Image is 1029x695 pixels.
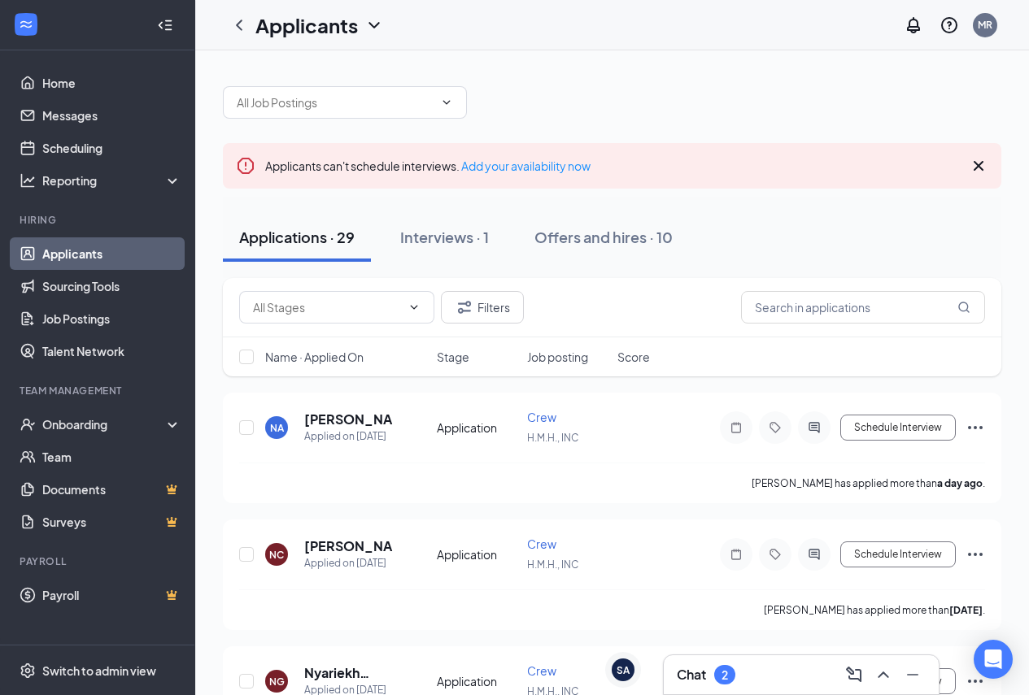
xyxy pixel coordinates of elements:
[18,16,34,33] svg: WorkstreamLogo
[752,476,985,490] p: [PERSON_NAME] has applied more than .
[900,662,926,688] button: Minimize
[42,172,182,189] div: Reporting
[42,99,181,132] a: Messages
[437,419,517,436] div: Application
[957,301,970,314] svg: MagnifyingGlass
[437,673,517,689] div: Application
[42,302,181,335] a: Job Postings
[527,432,578,444] span: H.M.H., INC
[527,663,556,678] span: Crew
[42,237,181,270] a: Applicants
[870,662,896,688] button: ChevronUp
[304,664,393,682] h5: Nyariekh Gatluak
[304,537,393,555] h5: [PERSON_NAME]
[304,428,393,445] div: Applied on [DATE]
[253,298,401,316] input: All Stages
[677,666,706,684] h3: Chat
[765,421,785,434] svg: Tag
[969,156,988,176] svg: Cross
[765,548,785,561] svg: Tag
[236,156,255,176] svg: Error
[269,548,284,562] div: NC
[974,640,1013,679] div: Open Intercom Messenger
[364,15,384,35] svg: ChevronDown
[527,558,578,571] span: H.M.H., INC
[949,604,983,616] b: [DATE]
[461,159,591,173] a: Add your availability now
[966,545,985,564] svg: Ellipses
[534,227,673,247] div: Offers and hires · 10
[978,18,992,32] div: MR
[239,227,355,247] div: Applications · 29
[726,421,746,434] svg: Note
[726,548,746,561] svg: Note
[269,675,285,688] div: NG
[904,15,923,35] svg: Notifications
[229,15,249,35] svg: ChevronLeft
[840,541,956,567] button: Schedule Interview
[844,665,864,684] svg: ComposeMessage
[237,93,434,111] input: All Job Postings
[527,410,556,424] span: Crew
[840,415,956,441] button: Schedule Interview
[157,17,173,33] svg: Collapse
[20,416,36,432] svg: UserCheck
[42,473,181,506] a: DocumentsCrown
[437,349,469,365] span: Stage
[400,227,489,247] div: Interviews · 1
[42,662,156,679] div: Switch to admin view
[937,477,983,489] b: a day ago
[265,349,364,365] span: Name · Applied On
[42,579,181,611] a: PayrollCrown
[966,418,985,437] svg: Ellipses
[42,335,181,367] a: Talent Network
[617,349,650,365] span: Score
[527,349,588,365] span: Job posting
[270,421,284,435] div: NA
[42,132,181,164] a: Scheduling
[617,663,630,677] div: SA
[804,548,824,561] svg: ActiveChat
[437,546,517,563] div: Application
[722,668,728,682] div: 2
[42,416,168,432] div: Onboarding
[255,11,358,39] h1: Applicants
[20,384,178,397] div: Team Management
[42,441,181,473] a: Team
[455,298,474,317] svg: Filter
[265,159,591,173] span: Applicants can't schedule interviews.
[527,536,556,551] span: Crew
[804,421,824,434] svg: ActiveChat
[764,603,985,617] p: [PERSON_NAME] has applied more than .
[42,67,181,99] a: Home
[966,671,985,691] svg: Ellipses
[304,555,393,571] div: Applied on [DATE]
[874,665,893,684] svg: ChevronUp
[940,15,959,35] svg: QuestionInfo
[741,291,985,324] input: Search in applications
[20,662,36,679] svg: Settings
[903,665,922,684] svg: Minimize
[304,410,393,428] h5: [PERSON_NAME]
[42,506,181,538] a: SurveysCrown
[441,291,524,324] button: Filter Filters
[20,172,36,189] svg: Analysis
[20,213,178,227] div: Hiring
[408,301,421,314] svg: ChevronDown
[20,554,178,568] div: Payroll
[841,662,867,688] button: ComposeMessage
[440,96,453,109] svg: ChevronDown
[42,270,181,302] a: Sourcing Tools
